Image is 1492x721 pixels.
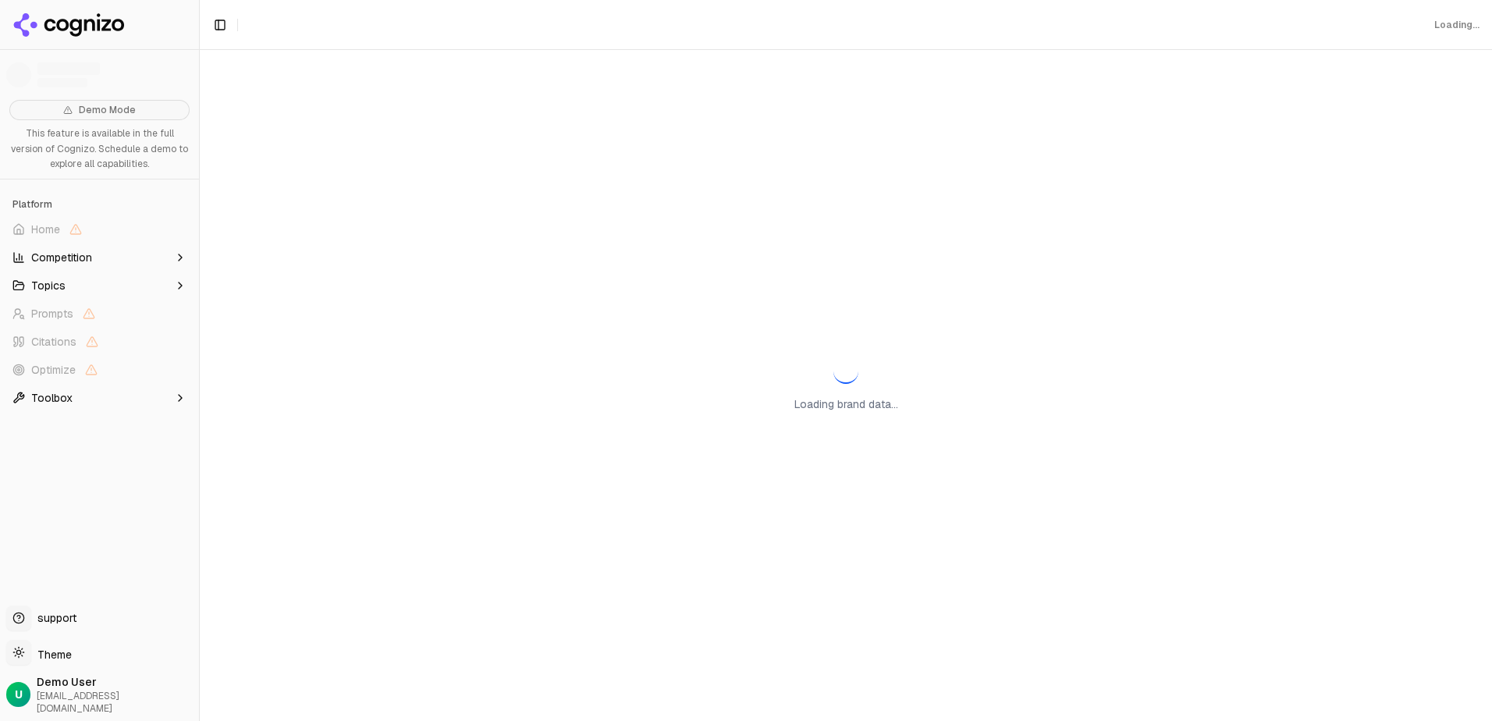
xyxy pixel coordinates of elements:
[1434,19,1480,31] div: Loading...
[31,648,72,662] span: Theme
[79,104,136,116] span: Demo Mode
[6,385,193,410] button: Toolbox
[31,250,92,265] span: Competition
[31,306,73,321] span: Prompts
[37,674,193,690] span: Demo User
[31,278,66,293] span: Topics
[31,334,76,350] span: Citations
[6,273,193,298] button: Topics
[15,687,23,702] span: U
[6,192,193,217] div: Platform
[9,126,190,172] p: This feature is available in the full version of Cognizo. Schedule a demo to explore all capabili...
[794,396,898,412] p: Loading brand data...
[31,610,76,626] span: support
[31,362,76,378] span: Optimize
[31,390,73,406] span: Toolbox
[31,222,60,237] span: Home
[6,245,193,270] button: Competition
[37,690,193,715] span: [EMAIL_ADDRESS][DOMAIN_NAME]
